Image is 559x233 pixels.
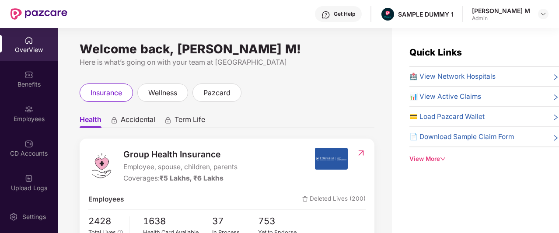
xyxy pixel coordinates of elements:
[302,194,366,205] span: Deleted Lives (200)
[24,174,33,183] img: svg+xml;base64,PHN2ZyBpZD0iVXBsb2FkX0xvZ3MiIGRhdGEtbmFtZT0iVXBsb2FkIExvZ3MiIHhtbG5zPSJodHRwOi8vd3...
[321,10,330,19] img: svg+xml;base64,PHN2ZyBpZD0iSGVscC0zMngzMiIgeG1sbnM9Imh0dHA6Ly93d3cudzMub3JnLzIwMDAvc3ZnIiB3aWR0aD...
[24,139,33,148] img: svg+xml;base64,PHN2ZyBpZD0iQ0RfQWNjb3VudHMiIGRhdGEtbmFtZT0iQ0QgQWNjb3VudHMiIHhtbG5zPSJodHRwOi8vd3...
[164,116,172,124] div: animation
[9,212,18,221] img: svg+xml;base64,PHN2ZyBpZD0iU2V0dGluZy0yMHgyMCIgeG1sbnM9Imh0dHA6Ly93d3cudzMub3JnLzIwMDAvc3ZnIiB3aW...
[123,162,238,172] span: Employee, spouse, children, parents
[24,36,33,45] img: svg+xml;base64,PHN2ZyBpZD0iSG9tZSIgeG1sbnM9Imh0dHA6Ly93d3cudzMub3JnLzIwMDAvc3ZnIiB3aWR0aD0iMjAiIG...
[409,47,462,58] span: Quick Links
[409,71,496,82] span: 🏥 View Network Hospitals
[80,45,374,52] div: Welcome back, [PERSON_NAME] M!
[212,214,259,229] span: 37
[552,73,559,82] span: right
[80,115,101,128] span: Health
[88,153,115,179] img: logo
[302,196,308,202] img: deleteIcon
[148,87,177,98] span: wellness
[110,116,118,124] div: animation
[552,133,559,142] span: right
[381,8,394,21] img: Pazcare_Alternative_logo-01-01.png
[203,87,231,98] span: pazcard
[409,132,514,142] span: 📄 Download Sample Claim Form
[10,8,67,20] img: New Pazcare Logo
[409,111,485,122] span: 💳 Load Pazcard Wallet
[88,194,124,205] span: Employees
[398,10,454,18] div: SAMPLE DUMMY 1
[24,70,33,79] img: svg+xml;base64,PHN2ZyBpZD0iQmVuZWZpdHMiIHhtbG5zPSJodHRwOi8vd3d3LnczLm9yZy8yMDAwL3N2ZyIgd2lkdGg9Ij...
[20,212,49,221] div: Settings
[88,214,123,229] span: 2428
[160,174,224,182] span: ₹5 Lakhs, ₹6 Lakhs
[440,156,446,162] span: down
[540,10,547,17] img: svg+xml;base64,PHN2ZyBpZD0iRHJvcGRvd24tMzJ4MzIiIHhtbG5zPSJodHRwOi8vd3d3LnczLm9yZy8yMDAwL3N2ZyIgd2...
[121,115,155,128] span: Accidental
[552,113,559,122] span: right
[143,214,212,229] span: 1638
[472,7,530,15] div: [PERSON_NAME] M
[334,10,355,17] div: Get Help
[175,115,205,128] span: Term Life
[91,87,122,98] span: insurance
[258,214,304,229] span: 753
[552,93,559,102] span: right
[356,149,366,157] img: RedirectIcon
[80,57,374,68] div: Here is what’s going on with your team at [GEOGRAPHIC_DATA]
[24,105,33,114] img: svg+xml;base64,PHN2ZyBpZD0iRW1wbG95ZWVzIiB4bWxucz0iaHR0cDovL3d3dy53My5vcmcvMjAwMC9zdmciIHdpZHRoPS...
[123,173,238,184] div: Coverages:
[315,148,348,170] img: insurerIcon
[409,91,481,102] span: 📊 View Active Claims
[123,148,238,161] span: Group Health Insurance
[472,15,530,22] div: Admin
[409,154,559,163] div: View More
